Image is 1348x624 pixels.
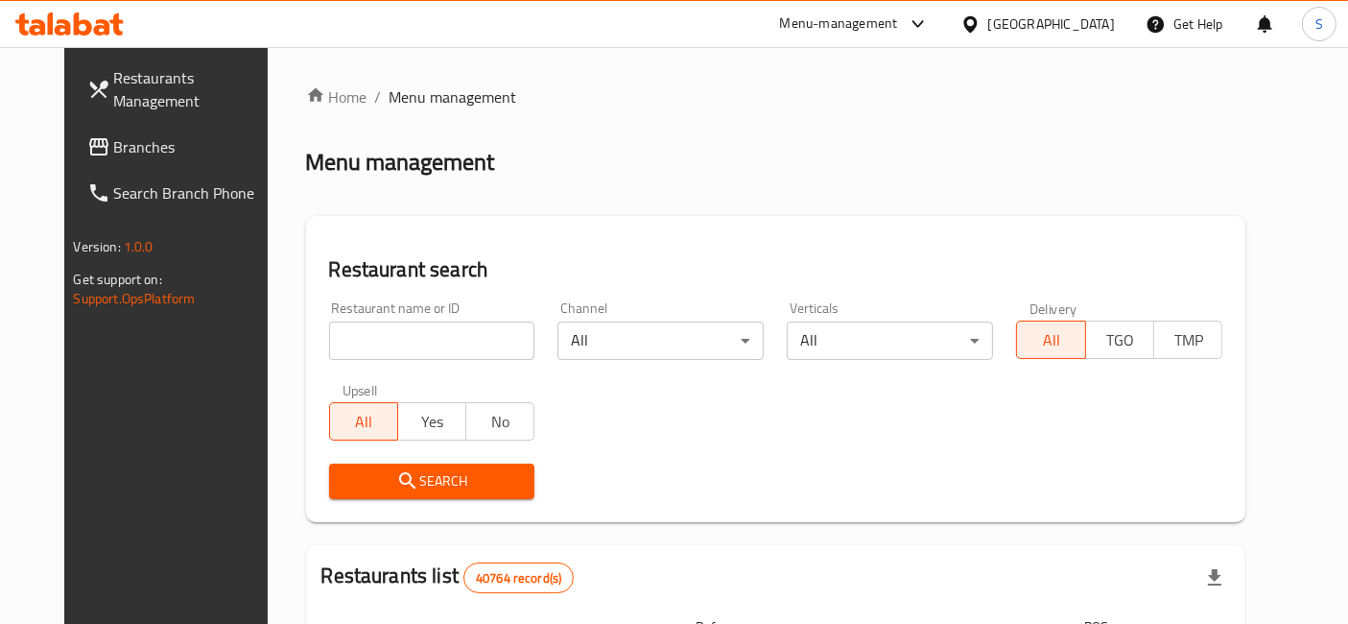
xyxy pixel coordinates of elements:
[306,85,1246,108] nav: breadcrumb
[74,267,162,292] span: Get support on:
[74,286,196,311] a: Support.OpsPlatform
[72,124,290,170] a: Branches
[780,12,898,36] div: Menu-management
[114,135,274,158] span: Branches
[463,563,574,593] div: Total records count
[465,402,534,441] button: No
[72,55,290,124] a: Restaurants Management
[1153,321,1222,359] button: TMP
[406,408,459,436] span: Yes
[390,85,517,108] span: Menu management
[329,464,535,499] button: Search
[338,408,390,436] span: All
[329,255,1223,284] h2: Restaurant search
[74,234,121,259] span: Version:
[306,85,367,108] a: Home
[1016,321,1085,359] button: All
[1085,321,1154,359] button: TGO
[375,85,382,108] li: /
[557,322,764,360] div: All
[124,234,154,259] span: 1.0.0
[1094,326,1147,354] span: TGO
[114,181,274,204] span: Search Branch Phone
[397,402,466,441] button: Yes
[306,147,495,178] h2: Menu management
[464,569,573,588] span: 40764 record(s)
[343,383,378,396] label: Upsell
[1162,326,1215,354] span: TMP
[988,13,1115,35] div: [GEOGRAPHIC_DATA]
[329,322,535,360] input: Search for restaurant name or ID..
[474,408,527,436] span: No
[329,402,398,441] button: All
[1192,555,1238,601] div: Export file
[321,562,575,593] h2: Restaurants list
[787,322,993,360] div: All
[1025,326,1077,354] span: All
[114,66,274,112] span: Restaurants Management
[1029,301,1077,315] label: Delivery
[1315,13,1323,35] span: S
[344,469,520,493] span: Search
[72,170,290,216] a: Search Branch Phone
